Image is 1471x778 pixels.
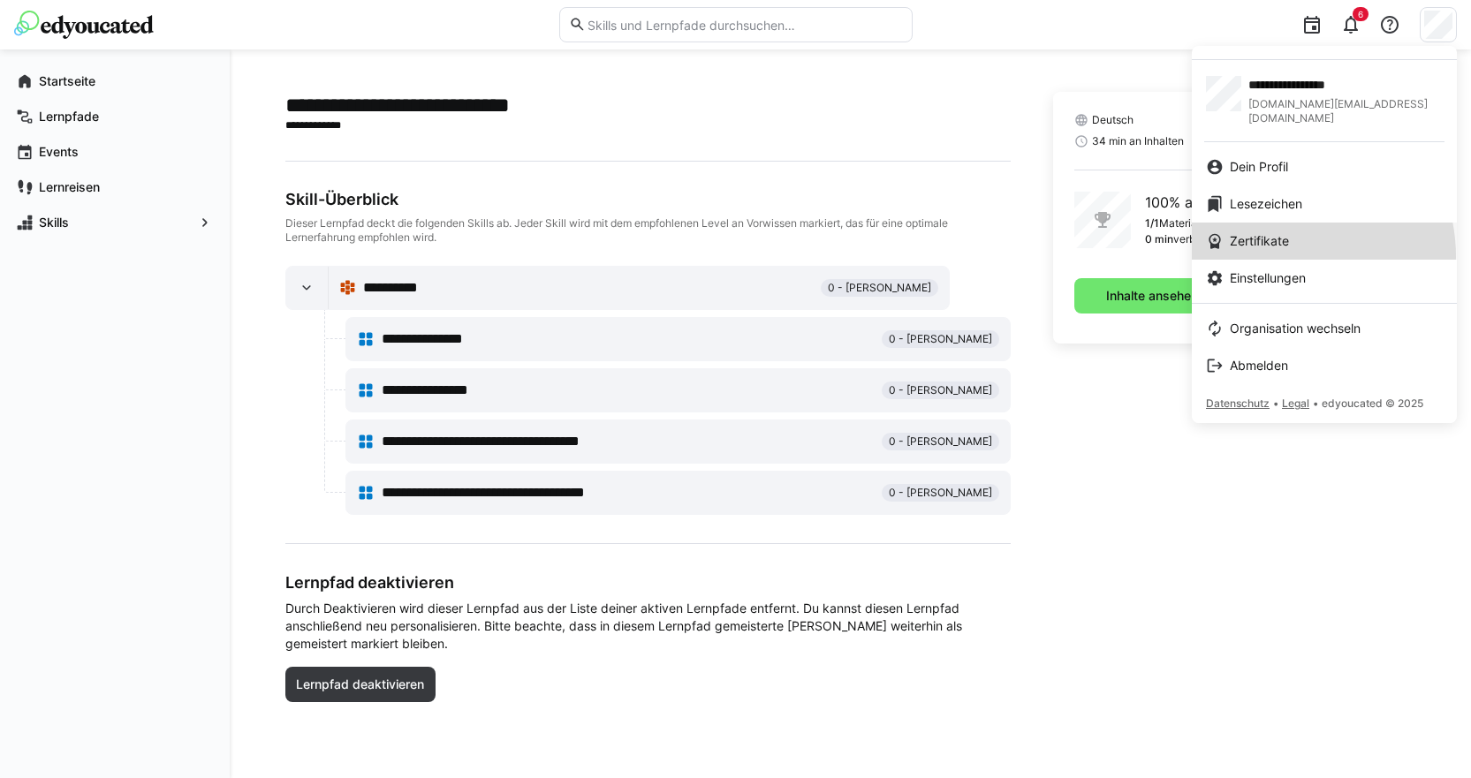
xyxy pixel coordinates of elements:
span: Organisation wechseln [1230,320,1361,337]
span: Zertifikate [1230,232,1289,250]
span: Abmelden [1230,357,1288,374]
span: Datenschutz [1206,397,1270,410]
span: [DOMAIN_NAME][EMAIL_ADDRESS][DOMAIN_NAME] [1248,97,1443,125]
span: Legal [1282,397,1309,410]
span: Einstellungen [1230,269,1306,287]
span: edyoucated © 2025 [1322,397,1423,410]
span: • [1273,397,1278,410]
span: Dein Profil [1230,158,1288,176]
span: Lesezeichen [1230,195,1302,213]
span: • [1313,397,1318,410]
